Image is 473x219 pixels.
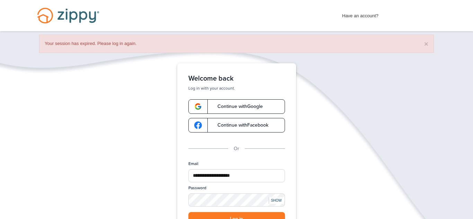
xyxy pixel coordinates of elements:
label: Email [188,161,198,167]
img: google-logo [194,103,202,110]
button: × [424,40,428,47]
p: Log in with your account. [188,85,285,91]
span: Continue with Google [211,104,263,109]
p: Or [234,145,239,153]
img: google-logo [194,121,202,129]
span: Continue with Facebook [211,123,268,128]
div: Your session has expired. Please log in again. [39,35,434,53]
div: SHOW [269,197,284,204]
input: Email [188,169,285,182]
a: google-logoContinue withFacebook [188,118,285,133]
h1: Welcome back [188,74,285,83]
input: Password [188,193,285,207]
a: google-logoContinue withGoogle [188,99,285,114]
label: Password [188,185,206,191]
span: Have an account? [342,9,378,20]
